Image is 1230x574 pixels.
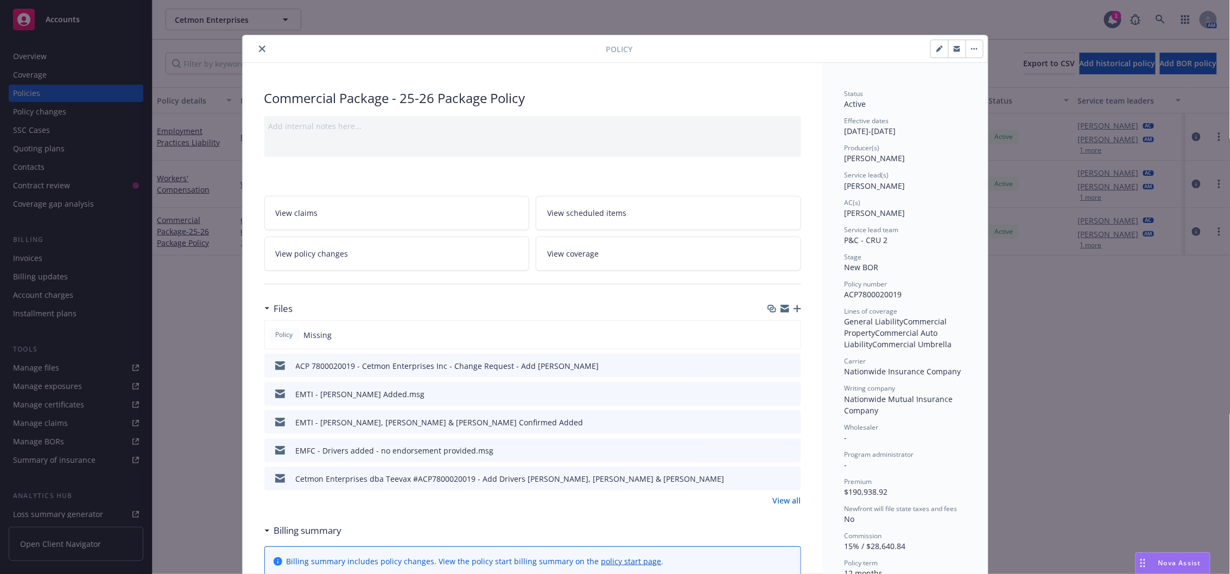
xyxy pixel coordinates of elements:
div: Drag to move [1136,553,1150,573]
span: Commercial Property [845,316,949,338]
a: policy start page [601,556,662,566]
div: EMFC - Drivers added - no endorsement provided.msg [296,445,494,456]
div: Add internal notes here... [269,120,797,132]
span: No [845,514,855,524]
span: General Liability [845,316,904,327]
span: $190,938.92 [845,487,888,497]
span: Nationwide Insurance Company [845,366,961,377]
span: Wholesaler [845,423,879,432]
span: Policy term [845,558,878,567]
div: ACP 7800020019 - Cetmon Enterprises Inc - Change Request - Add [PERSON_NAME] [296,360,599,372]
span: - [845,432,847,443]
h3: Files [274,302,293,316]
span: Writing company [845,384,896,393]
button: download file [770,360,778,372]
span: Nationwide Mutual Insurance Company [845,394,955,416]
span: Active [845,99,866,109]
span: Policy number [845,279,887,289]
span: Commission [845,531,882,540]
span: Program administrator [845,450,914,459]
span: [PERSON_NAME] [845,181,905,191]
button: preview file [787,360,797,372]
a: View claims [264,196,530,230]
span: ACP7800020019 [845,289,902,299]
h3: Billing summary [274,524,342,538]
span: Missing [304,329,332,341]
div: Cetmon Enterprises dba Teevax #ACP7800020019 - Add Drivers [PERSON_NAME], [PERSON_NAME] & [PERSON... [296,473,725,484]
button: preview file [787,388,797,400]
span: Newfront will file state taxes and fees [845,504,958,513]
button: download file [770,388,778,400]
span: P&C - CRU 2 [845,235,888,245]
span: Commercial Umbrella [873,339,952,349]
div: Billing summary [264,524,342,538]
button: download file [770,445,778,456]
span: Lines of coverage [845,307,898,316]
span: 15% / $28,640.84 [845,541,906,551]
a: View all [773,495,801,506]
span: Service lead team [845,225,899,234]
div: Files [264,302,293,316]
div: EMTI - [PERSON_NAME], [PERSON_NAME] & [PERSON_NAME] Confirmed Added [296,417,584,428]
a: View policy changes [264,237,530,271]
div: Billing summary includes policy changes. View the policy start billing summary on the . [287,556,664,567]
button: close [256,42,269,55]
span: View scheduled items [547,207,626,219]
span: - [845,460,847,470]
span: Nova Assist [1158,558,1201,567]
span: New BOR [845,262,879,272]
div: Commercial Package - 25-26 Package Policy [264,89,801,107]
span: Status [845,89,864,98]
span: Carrier [845,356,866,366]
span: View claims [276,207,318,219]
a: View coverage [536,237,801,271]
span: AC(s) [845,198,861,207]
span: Policy [606,43,633,55]
a: View scheduled items [536,196,801,230]
div: [DATE] - [DATE] [845,116,966,137]
button: download file [770,417,778,428]
span: [PERSON_NAME] [845,153,905,163]
button: preview file [787,445,797,456]
span: Producer(s) [845,143,880,152]
span: [PERSON_NAME] [845,208,905,218]
span: Commercial Auto Liability [845,328,940,349]
button: download file [770,473,778,484]
span: View policy changes [276,248,348,259]
span: Service lead(s) [845,170,889,180]
span: Effective dates [845,116,889,125]
button: preview file [787,473,797,484]
span: Policy [274,330,295,340]
span: Stage [845,252,862,262]
button: preview file [787,417,797,428]
span: View coverage [547,248,599,259]
div: EMTI - [PERSON_NAME] Added.msg [296,388,425,400]
span: Premium [845,477,872,486]
button: Nova Assist [1136,552,1210,574]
